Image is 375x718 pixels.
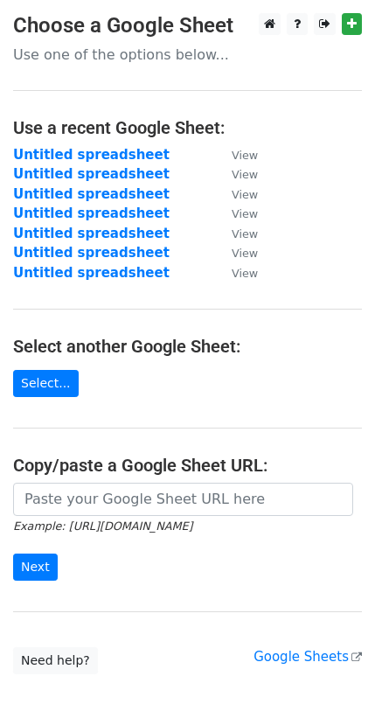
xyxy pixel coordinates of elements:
[214,186,258,202] a: View
[13,206,170,221] a: Untitled spreadsheet
[13,265,170,281] a: Untitled spreadsheet
[253,649,362,665] a: Google Sheets
[214,245,258,261] a: View
[13,647,98,674] a: Need help?
[13,166,170,182] a: Untitled spreadsheet
[232,188,258,201] small: View
[13,13,362,38] h3: Choose a Google Sheet
[232,267,258,280] small: View
[214,166,258,182] a: View
[214,206,258,221] a: View
[214,147,258,163] a: View
[214,265,258,281] a: View
[232,149,258,162] small: View
[13,245,170,261] a: Untitled spreadsheet
[13,226,170,241] a: Untitled spreadsheet
[232,247,258,260] small: View
[13,186,170,202] a: Untitled spreadsheet
[232,207,258,220] small: View
[13,45,362,64] p: Use one of the options below...
[13,370,79,397] a: Select...
[13,554,58,581] input: Next
[13,483,353,516] input: Paste your Google Sheet URL here
[232,227,258,240] small: View
[232,168,258,181] small: View
[13,147,170,163] a: Untitled spreadsheet
[13,519,192,533] small: Example: [URL][DOMAIN_NAME]
[13,117,362,138] h4: Use a recent Google Sheet:
[214,226,258,241] a: View
[13,336,362,357] h4: Select another Google Sheet:
[13,455,362,476] h4: Copy/paste a Google Sheet URL:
